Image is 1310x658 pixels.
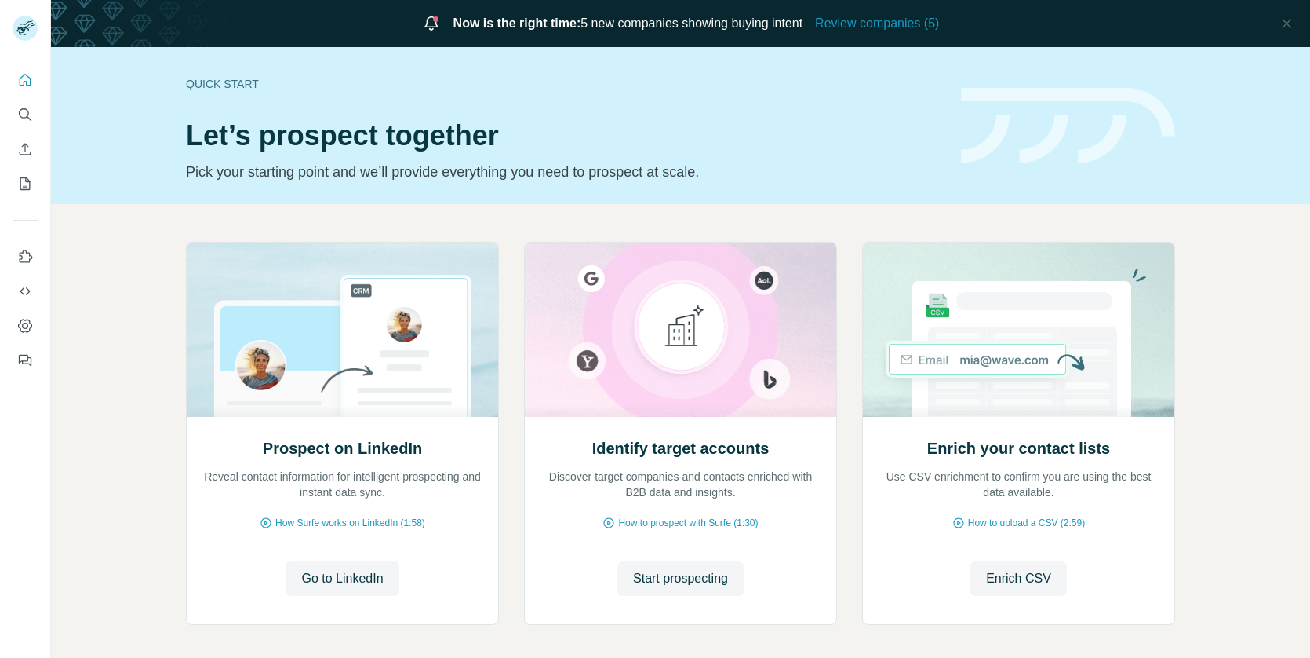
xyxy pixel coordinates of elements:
span: How to upload a CSV (2:59) [968,516,1085,530]
button: Enrich CSV [13,135,38,163]
img: Prospect on LinkedIn [186,243,499,417]
img: Identify target accounts [524,243,837,417]
button: Go to LinkedIn [286,561,398,596]
button: My lists [13,170,38,198]
button: Feedback [13,346,38,375]
button: Dashboard [13,312,38,340]
h2: Enrich your contact lists [927,437,1110,459]
p: Pick your starting point and we’ll provide everything you need to prospect at scale. [186,161,942,183]
h1: Let’s prospect together [186,120,942,152]
div: Quick start [186,76,942,92]
button: Search [13,101,38,129]
button: Review companies (5) [815,14,939,33]
span: How to prospect with Surfe (1:30) [618,516,758,530]
button: Quick start [13,66,38,94]
button: Use Surfe on LinkedIn [13,243,38,271]
p: Discover target companies and contacts enriched with B2B data and insights. [540,469,821,500]
h2: Identify target accounts [592,437,770,459]
span: Go to LinkedIn [301,569,383,588]
button: Use Surfe API [13,277,38,305]
button: Start prospecting [617,561,744,596]
span: 5 new companies showing buying intent [453,14,803,33]
span: Start prospecting [633,569,728,588]
h2: Prospect on LinkedIn [263,437,422,459]
span: How Surfe works on LinkedIn (1:58) [275,516,425,530]
p: Use CSV enrichment to confirm you are using the best data available. [879,469,1159,500]
button: Enrich CSV [970,561,1067,596]
img: banner [961,88,1175,164]
span: Now is the right time: [453,16,581,30]
p: Reveal contact information for intelligent prospecting and instant data sync. [202,469,482,500]
span: Enrich CSV [986,569,1051,588]
img: Enrich your contact lists [862,243,1175,417]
